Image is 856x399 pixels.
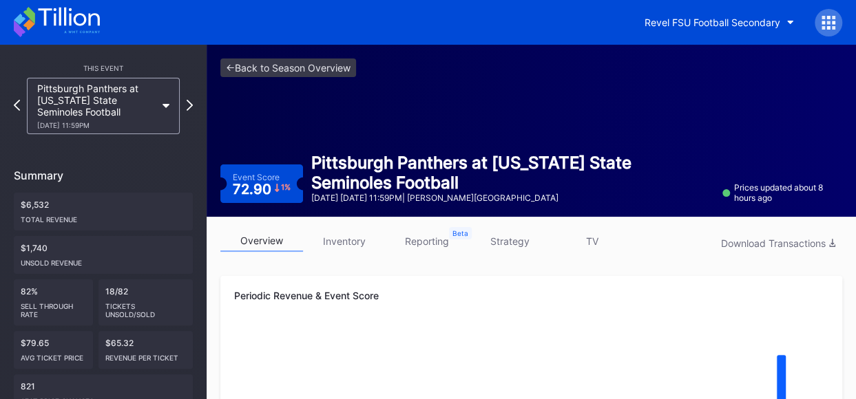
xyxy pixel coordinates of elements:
[14,279,93,325] div: 82%
[311,193,714,203] div: [DATE] [DATE] 11:59PM | [PERSON_NAME][GEOGRAPHIC_DATA]
[14,193,193,230] div: $6,532
[21,296,86,319] div: Sell Through Rate
[37,83,156,129] div: Pittsburgh Panthers at [US_STATE] State Seminoles Football
[220,230,303,252] a: overview
[234,290,828,301] div: Periodic Revenue & Event Score
[311,153,714,193] div: Pittsburgh Panthers at [US_STATE] State Seminoles Football
[14,331,93,369] div: $79.65
[722,182,842,203] div: Prices updated about 8 hours ago
[386,230,468,252] a: reporting
[468,230,551,252] a: strategy
[14,169,193,182] div: Summary
[303,230,386,252] a: inventory
[645,17,780,28] div: Revel FSU Football Secondary
[714,234,842,252] button: Download Transactions
[220,58,356,77] a: <-Back to Season Overview
[21,253,186,267] div: Unsold Revenue
[14,236,193,274] div: $1,740
[233,182,291,196] div: 72.90
[634,10,804,35] button: Revel FSU Football Secondary
[721,237,835,249] div: Download Transactions
[21,348,86,362] div: Avg ticket price
[551,230,634,252] a: TV
[233,172,280,182] div: Event Score
[98,331,194,369] div: $65.32
[14,64,193,72] div: This Event
[21,210,186,224] div: Total Revenue
[37,121,156,129] div: [DATE] 11:59PM
[105,296,187,319] div: Tickets Unsold/Sold
[98,279,194,325] div: 18/82
[281,184,291,191] div: 1 %
[105,348,187,362] div: Revenue per ticket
